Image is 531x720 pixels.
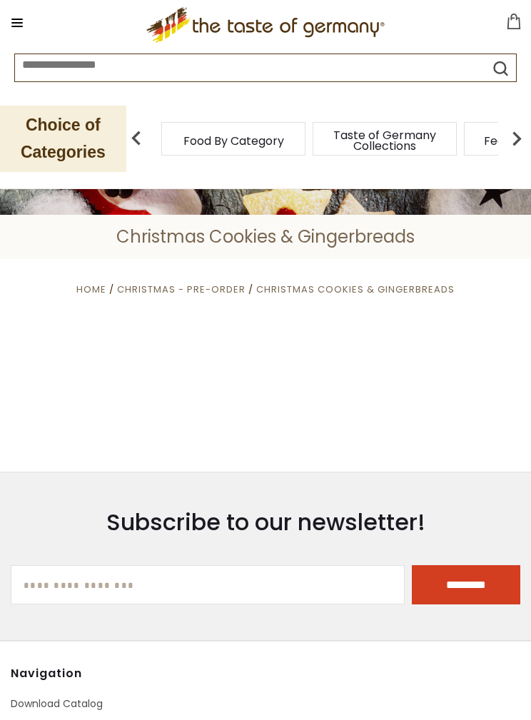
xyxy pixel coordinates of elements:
a: Christmas Cookies & Gingerbreads [256,283,455,296]
img: next arrow [502,124,531,153]
h3: Subscribe to our newsletter! [11,508,520,537]
a: Taste of Germany Collections [328,130,442,151]
img: previous arrow [122,124,151,153]
a: Download Catalog [11,696,103,711]
a: Christmas - PRE-ORDER [117,283,246,296]
a: Home [76,283,106,296]
h4: Navigation [11,666,256,681]
a: Food By Category [183,136,284,146]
